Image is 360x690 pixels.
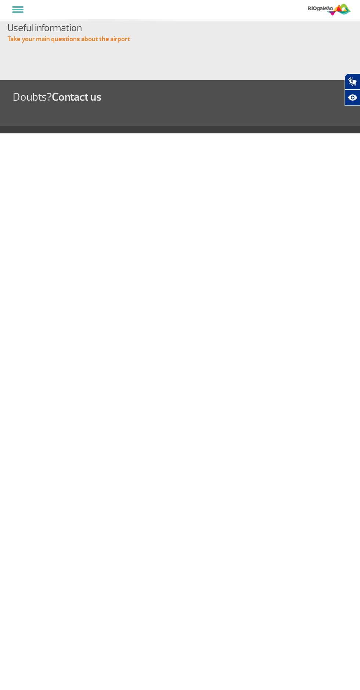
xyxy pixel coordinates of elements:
p: Take your main questions about the airport [7,35,360,44]
span: Contact us [52,90,101,104]
button: Abrir tradutor de língua de sinais. [345,73,360,90]
div: Plugin de acessibilidade da Hand Talk. [345,73,360,106]
h1: Doubts? [13,90,360,104]
button: Abrir recursos assistivos. [345,90,360,106]
h4: Useful information [7,21,360,35]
